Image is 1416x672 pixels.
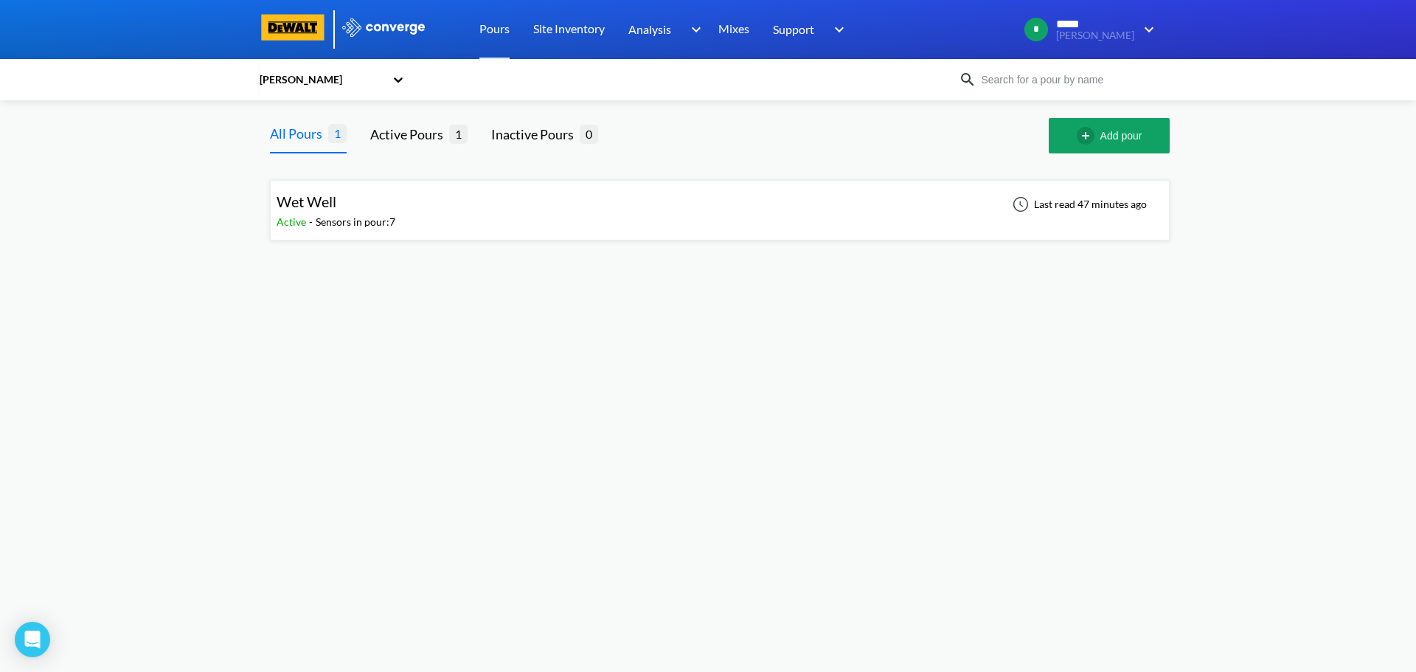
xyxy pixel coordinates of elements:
[341,18,426,37] img: logo_ewhite.svg
[316,214,395,230] div: Sensors in pour: 7
[15,622,50,657] div: Open Intercom Messenger
[1056,30,1134,41] span: [PERSON_NAME]
[270,197,1170,209] a: Wet WellActive-Sensors in pour:7Last read 47 minutes ago
[1134,21,1158,38] img: downArrow.svg
[580,125,598,143] span: 0
[277,193,336,210] span: Wet Well
[449,125,468,143] span: 1
[270,123,328,144] div: All Pours
[1049,118,1170,153] button: Add pour
[825,21,848,38] img: downArrow.svg
[1077,127,1100,145] img: add-circle-outline.svg
[328,124,347,142] span: 1
[773,20,814,38] span: Support
[628,20,671,38] span: Analysis
[258,72,385,88] div: [PERSON_NAME]
[1004,195,1151,213] div: Last read 47 minutes ago
[309,215,316,228] span: -
[258,14,327,41] img: logo-dewalt.svg
[959,71,976,89] img: icon-search.svg
[681,21,705,38] img: downArrow.svg
[370,124,449,145] div: Active Pours
[491,124,580,145] div: Inactive Pours
[976,72,1155,88] input: Search for a pour by name
[277,215,309,228] span: Active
